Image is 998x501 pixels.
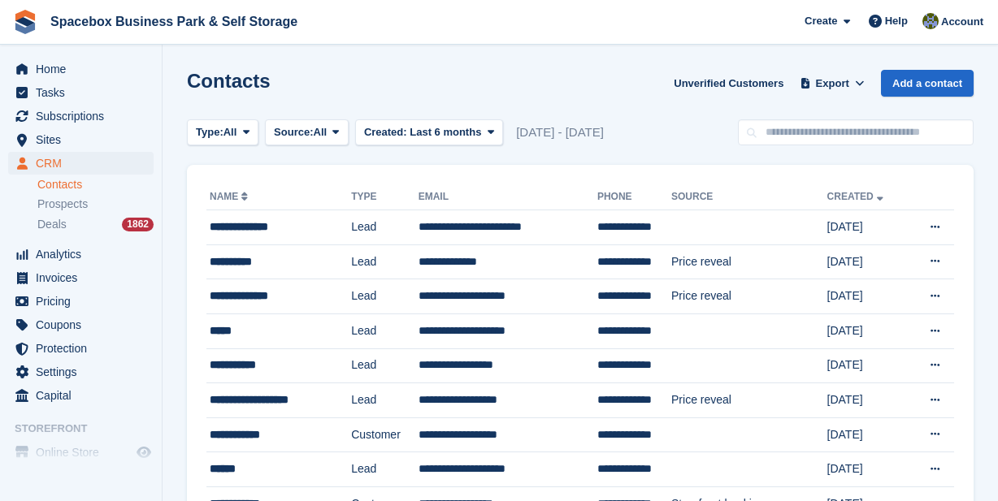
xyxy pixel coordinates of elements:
[8,266,154,289] a: menu
[36,152,133,175] span: CRM
[8,243,154,266] a: menu
[922,13,939,29] img: sahil
[351,417,419,452] td: Customer
[36,290,133,313] span: Pricing
[827,383,908,418] td: [DATE]
[671,383,827,418] td: Price reveal
[364,126,407,138] span: Created:
[36,441,133,464] span: Online Store
[8,128,154,151] a: menu
[816,76,849,92] span: Export
[210,191,251,202] a: Name
[13,10,37,34] img: stora-icon-8386f47178a22dfd0bd8f6a31ec36ba5ce8667c1dd55bd0f319d3a0aa187defe.svg
[44,8,304,35] a: Spacebox Business Park & Self Storage
[667,70,790,97] a: Unverified Customers
[351,348,419,383] td: Lead
[597,184,671,210] th: Phone
[827,244,908,279] td: [DATE]
[36,105,133,127] span: Subscriptions
[122,218,154,231] div: 1862
[37,197,88,212] span: Prospects
[351,184,419,210] th: Type
[827,210,908,245] td: [DATE]
[36,384,133,407] span: Capital
[36,81,133,104] span: Tasks
[671,184,827,210] th: Source
[351,244,419,279] td: Lead
[37,177,154,192] a: Contacts
[8,313,154,336] a: menu
[881,70,974,97] a: Add a contact
[671,244,827,279] td: Price reveal
[827,417,908,452] td: [DATE]
[8,337,154,360] a: menu
[410,126,481,138] span: Last 6 months
[36,337,133,360] span: Protection
[8,441,154,464] a: menu
[351,279,419,314] td: Lead
[941,14,983,30] span: Account
[796,70,868,97] button: Export
[885,13,908,29] span: Help
[8,81,154,104] a: menu
[351,210,419,245] td: Lead
[36,361,133,383] span: Settings
[8,290,154,313] a: menu
[827,452,908,487] td: [DATE]
[15,421,162,437] span: Storefront
[8,58,154,80] a: menu
[8,105,154,127] a: menu
[36,313,133,336] span: Coupons
[827,348,908,383] td: [DATE]
[223,124,237,140] span: All
[516,123,604,142] span: [DATE] - [DATE]
[827,279,908,314] td: [DATE]
[134,443,154,462] a: Preview store
[8,384,154,407] a: menu
[351,452,419,487] td: Lead
[37,216,154,233] a: Deals 1862
[419,184,597,210] th: Email
[671,279,827,314] td: Price reveal
[37,196,154,213] a: Prospects
[827,191,887,202] a: Created
[36,266,133,289] span: Invoices
[351,383,419,418] td: Lead
[265,119,349,146] button: Source: All
[351,313,419,348] td: Lead
[274,124,313,140] span: Source:
[314,124,328,140] span: All
[355,119,503,146] button: Created: Last 6 months
[827,313,908,348] td: [DATE]
[805,13,837,29] span: Create
[187,70,271,92] h1: Contacts
[196,124,223,140] span: Type:
[36,58,133,80] span: Home
[187,119,258,146] button: Type: All
[37,217,67,232] span: Deals
[36,128,133,151] span: Sites
[8,152,154,175] a: menu
[8,361,154,383] a: menu
[36,243,133,266] span: Analytics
